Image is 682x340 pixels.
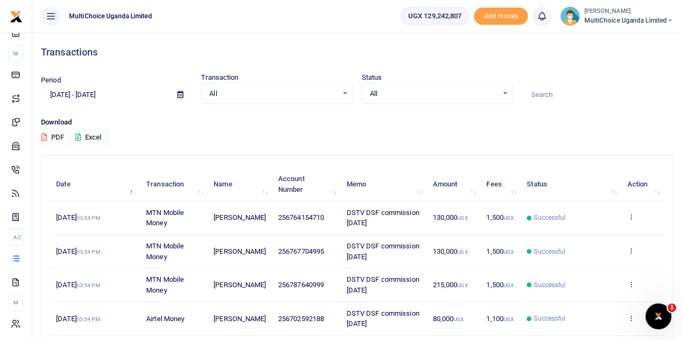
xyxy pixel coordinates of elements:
span: [PERSON_NAME] [213,213,266,221]
button: Excel [66,128,111,147]
button: PDF [41,128,65,147]
input: select period [41,86,169,104]
span: MultiChoice Uganda Limited [584,16,673,25]
span: Airtel Money [146,315,184,323]
span: All [209,88,337,99]
h4: Transactions [41,46,673,58]
span: [PERSON_NAME] [213,315,266,323]
span: 1,500 [486,247,514,255]
th: Name: activate to sort column ascending [208,168,272,201]
li: M [9,294,23,311]
img: logo-small [10,10,23,23]
small: UGX [504,215,514,221]
span: 1,500 [486,213,514,221]
small: 03:54 PM [77,282,100,288]
span: 130,000 [432,213,467,221]
small: 03:54 PM [77,215,100,221]
span: MTN Mobile Money [146,209,184,227]
span: UGX 129,242,807 [408,11,462,22]
img: profile-user [560,6,580,26]
iframe: Intercom live chat [645,303,671,329]
span: DSTV DSF commission [DATE] [347,242,419,261]
th: Fees: activate to sort column ascending [480,168,521,201]
span: [PERSON_NAME] [213,247,266,255]
span: 80,000 [432,315,464,323]
label: Status [362,72,382,83]
li: Ac [9,228,23,246]
span: Add money [474,8,528,25]
th: Account Number: activate to sort column ascending [272,168,341,201]
small: UGX [453,316,464,322]
p: Download [41,117,673,128]
small: 03:54 PM [77,316,100,322]
span: 256787640999 [278,281,324,289]
th: Date: activate to sort column descending [50,168,140,201]
span: DSTV DSF commission [DATE] [347,309,419,328]
span: [DATE] [56,213,100,221]
li: Toup your wallet [474,8,528,25]
a: profile-user [PERSON_NAME] MultiChoice Uganda Limited [560,6,673,26]
label: Transaction [201,72,238,83]
span: DSTV DSF commission [DATE] [347,275,419,294]
label: Period [41,75,61,86]
span: 256767704995 [278,247,324,255]
small: UGX [457,282,467,288]
small: [PERSON_NAME] [584,7,673,16]
span: Successful [534,213,566,223]
span: Successful [534,280,566,290]
span: All [370,88,498,99]
a: logo-small logo-large logo-large [10,12,23,20]
span: 256702592188 [278,315,324,323]
small: UGX [504,316,514,322]
input: Search [522,86,673,104]
span: 1 [667,303,676,312]
span: Successful [534,247,566,256]
small: UGX [457,215,467,221]
a: UGX 129,242,807 [400,6,470,26]
a: Add money [474,11,528,19]
span: MTN Mobile Money [146,275,184,294]
li: Wallet ballance [396,6,474,26]
li: M [9,45,23,63]
small: UGX [504,282,514,288]
th: Transaction: activate to sort column ascending [140,168,208,201]
span: [DATE] [56,281,100,289]
th: Action: activate to sort column ascending [621,168,664,201]
span: [DATE] [56,247,100,255]
span: 1,100 [486,315,514,323]
small: UGX [457,249,467,255]
th: Memo: activate to sort column ascending [340,168,426,201]
span: 130,000 [432,247,467,255]
span: DSTV DSF commission [DATE] [347,209,419,227]
th: Amount: activate to sort column ascending [426,168,480,201]
span: 256764154710 [278,213,324,221]
span: Successful [534,314,566,323]
span: 1,500 [486,281,514,289]
span: [DATE] [56,315,100,323]
small: 03:54 PM [77,249,100,255]
span: [PERSON_NAME] [213,281,266,289]
th: Status: activate to sort column ascending [521,168,621,201]
span: MultiChoice Uganda Limited [65,11,156,21]
span: 215,000 [432,281,467,289]
span: MTN Mobile Money [146,242,184,261]
small: UGX [504,249,514,255]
